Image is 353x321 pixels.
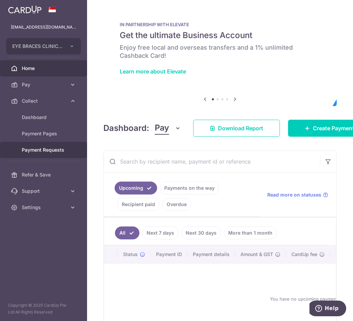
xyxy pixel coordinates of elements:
span: EYE BRACES CLINIC PTE. LTD. [12,43,63,50]
h4: Dashboard: [103,122,149,134]
span: Status [123,251,138,258]
a: Download Report [193,120,280,137]
iframe: Opens a widget where you can find more information [309,301,346,318]
a: Recipient paid [117,198,159,211]
a: Next 30 days [181,226,221,239]
span: Pay [22,81,67,88]
span: Refer & Save [22,171,67,178]
span: CardUp fee [291,251,317,258]
button: Pay [155,122,181,135]
a: Overdue [162,198,191,211]
span: Amount & GST [240,251,273,258]
span: Pay [155,122,169,135]
a: Read more on statuses [267,191,328,198]
span: Collect [22,98,67,104]
span: Settings [22,204,67,211]
span: Payment Pages [22,130,67,137]
a: All [115,226,139,239]
img: CardUp [8,5,41,14]
th: Payment ID [151,246,187,263]
a: More than 1 month [224,226,277,239]
span: Dashboard [22,114,67,121]
span: Read more on statuses [267,191,321,198]
button: EYE BRACES CLINIC PTE. LTD. [6,38,81,54]
p: IN PARTNERSHIP WITH ELEVATE [120,22,320,27]
span: Support [22,188,67,195]
span: Download Report [218,124,263,132]
a: Next 7 days [142,226,179,239]
input: Search by recipient name, payment id or reference [104,151,320,172]
h5: Get the ultimate Business Account [120,30,320,41]
span: Home [22,65,67,72]
a: Learn more about Elevate [120,68,186,75]
span: Payment Requests [22,147,67,153]
h6: Enjoy free local and overseas transfers and a 1% unlimited Cashback Card! [120,44,320,60]
a: Upcoming [115,182,157,195]
a: Payments on the way [160,182,219,195]
img: Renovation banner [103,11,337,106]
th: Payment details [187,246,235,263]
p: [EMAIL_ADDRESS][DOMAIN_NAME] [11,24,76,31]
